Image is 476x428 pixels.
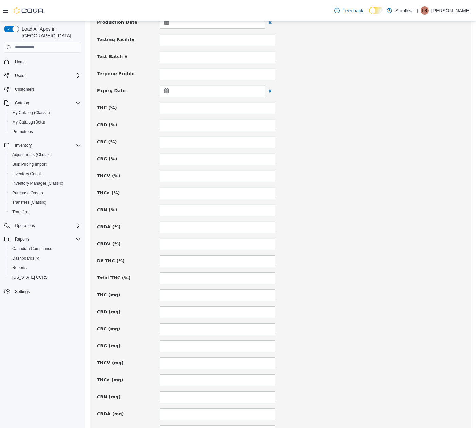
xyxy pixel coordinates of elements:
[15,87,35,92] span: Customers
[12,118,32,123] span: CBC (%)
[1,141,84,150] button: Inventory
[10,198,49,207] a: Transfers (Classic)
[12,246,52,251] span: Canadian Compliance
[12,119,45,125] span: My Catalog (Beta)
[12,256,39,261] span: Dashboards
[15,59,26,65] span: Home
[10,245,81,253] span: Canadian Compliance
[4,54,81,314] nav: Complex example
[12,110,50,115] span: My Catalog (Classic)
[7,253,84,263] a: Dashboards
[10,151,54,159] a: Adjustments (Classic)
[12,209,29,215] span: Transfers
[12,50,50,55] span: Terpene Profile
[10,109,81,117] span: My Catalog (Classic)
[10,128,36,136] a: Promotions
[12,169,35,174] span: THCa (%)
[12,322,35,327] span: CBG (mg)
[10,179,81,187] span: Inventory Manager (Classic)
[422,6,427,15] span: LS
[12,190,43,196] span: Purchase Orders
[7,179,84,188] button: Inventory Manager (Classic)
[12,152,52,158] span: Adjustments (Classic)
[12,99,32,107] button: Catalog
[7,169,84,179] button: Inventory Count
[10,264,29,272] a: Reports
[10,151,81,159] span: Adjustments (Classic)
[10,273,81,281] span: Washington CCRS
[369,7,383,14] input: Dark Mode
[12,67,41,72] span: Expiry Date
[12,288,36,293] span: CBD (mg)
[12,71,81,80] span: Users
[1,221,84,230] button: Operations
[10,118,81,126] span: My Catalog (Beta)
[10,179,66,187] a: Inventory Manager (Classic)
[12,287,81,295] span: Settings
[10,273,50,281] a: [US_STATE] CCRS
[7,207,84,217] button: Transfers
[12,101,32,106] span: CBD (%)
[1,57,84,67] button: Home
[417,6,418,15] p: |
[12,221,81,230] span: Operations
[1,234,84,244] button: Reports
[15,143,32,148] span: Inventory
[12,203,36,208] span: CBDA (%)
[12,85,37,94] a: Customers
[12,141,81,149] span: Inventory
[12,390,39,395] span: CBDA (mg)
[10,254,81,262] span: Dashboards
[10,208,32,216] a: Transfers
[12,275,48,280] span: [US_STATE] CCRS
[15,289,30,294] span: Settings
[7,244,84,253] button: Canadian Compliance
[10,245,55,253] a: Canadian Compliance
[10,189,46,197] a: Purchase Orders
[12,141,34,149] button: Inventory
[12,186,32,191] span: CBN (%)
[12,305,35,310] span: CBC (mg)
[12,373,36,378] span: CBN (mg)
[10,264,81,272] span: Reports
[7,263,84,273] button: Reports
[12,221,38,230] button: Operations
[12,235,32,243] button: Reports
[12,254,46,259] span: Total THC (%)
[15,100,29,106] span: Catalog
[12,162,47,167] span: Bulk Pricing Import
[12,339,39,344] span: THCV (mg)
[19,26,81,39] span: Load All Apps in [GEOGRAPHIC_DATA]
[10,189,81,197] span: Purchase Orders
[12,237,40,242] span: D8-THC (%)
[12,84,32,89] span: THC (%)
[1,286,84,296] button: Settings
[7,160,84,169] button: Bulk Pricing Import
[10,254,42,262] a: Dashboards
[10,170,81,178] span: Inventory Count
[10,118,48,126] a: My Catalog (Beta)
[10,128,81,136] span: Promotions
[7,150,84,160] button: Adjustments (Classic)
[1,98,84,108] button: Catalog
[421,6,429,15] div: Lauren S
[12,58,29,66] a: Home
[12,99,81,107] span: Catalog
[12,271,35,276] span: THC (mg)
[331,4,366,17] a: Feedback
[395,6,414,15] p: Spiritleaf
[7,117,84,127] button: My Catalog (Beta)
[12,235,81,243] span: Reports
[10,109,53,117] a: My Catalog (Classic)
[12,135,32,140] span: CBG (%)
[7,273,84,282] button: [US_STATE] CCRS
[7,188,84,198] button: Purchase Orders
[14,7,44,14] img: Cova
[10,198,81,207] span: Transfers (Classic)
[12,71,28,80] button: Users
[15,73,26,78] span: Users
[342,7,363,14] span: Feedback
[12,129,33,134] span: Promotions
[12,171,41,177] span: Inventory Count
